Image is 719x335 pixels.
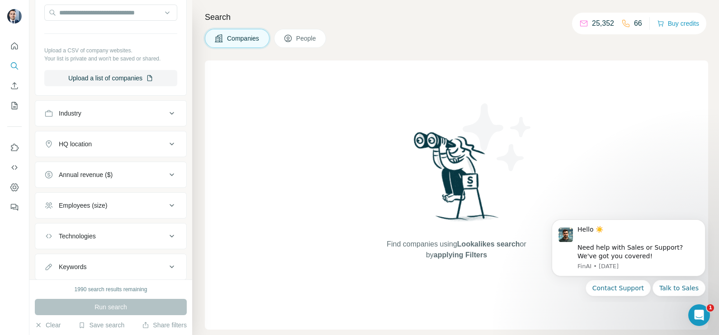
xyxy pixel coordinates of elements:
button: Clear [35,321,61,330]
div: HQ location [59,140,92,149]
button: Quick start [7,38,22,54]
div: Employees (size) [59,201,107,210]
button: Technologies [35,225,186,247]
h4: Search [205,11,708,23]
p: Your list is private and won't be saved or shared. [44,55,177,63]
button: My lists [7,98,22,114]
span: Lookalikes search [457,240,520,248]
button: Use Surfe on LinkedIn [7,140,22,156]
p: Upload a CSV of company websites. [44,47,177,55]
button: Use Surfe API [7,159,22,176]
p: 25,352 [592,18,614,29]
button: Buy credits [657,17,699,30]
button: HQ location [35,133,186,155]
p: 66 [634,18,642,29]
img: Surfe Illustration - Woman searching with binoculars [410,130,504,230]
div: Technologies [59,232,96,241]
button: Annual revenue ($) [35,164,186,186]
span: People [296,34,317,43]
div: Keywords [59,262,86,271]
button: Upload a list of companies [44,70,177,86]
button: Keywords [35,256,186,278]
span: Companies [227,34,260,43]
button: Feedback [7,199,22,215]
span: Find companies using or by [384,239,529,261]
button: Share filters [142,321,187,330]
img: Surfe Illustration - Stars [457,97,538,178]
span: applying Filters [434,251,487,259]
button: Save search [78,321,124,330]
button: Dashboard [7,179,22,195]
div: Annual revenue ($) [59,170,113,179]
img: Avatar [7,9,22,23]
iframe: Intercom notifications message [538,212,719,302]
button: Search [7,58,22,74]
div: Industry [59,109,81,118]
span: 1 [707,304,714,312]
button: Industry [35,102,186,124]
iframe: Intercom live chat [688,304,710,326]
button: Employees (size) [35,195,186,216]
div: 1990 search results remaining [75,285,147,293]
button: Enrich CSV [7,78,22,94]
